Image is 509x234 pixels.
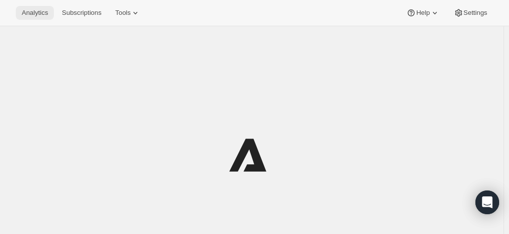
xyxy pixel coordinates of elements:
[56,6,107,20] button: Subscriptions
[62,9,101,17] span: Subscriptions
[16,6,54,20] button: Analytics
[448,6,493,20] button: Settings
[400,6,445,20] button: Help
[464,9,487,17] span: Settings
[109,6,146,20] button: Tools
[115,9,130,17] span: Tools
[475,190,499,214] div: Open Intercom Messenger
[22,9,48,17] span: Analytics
[416,9,429,17] span: Help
